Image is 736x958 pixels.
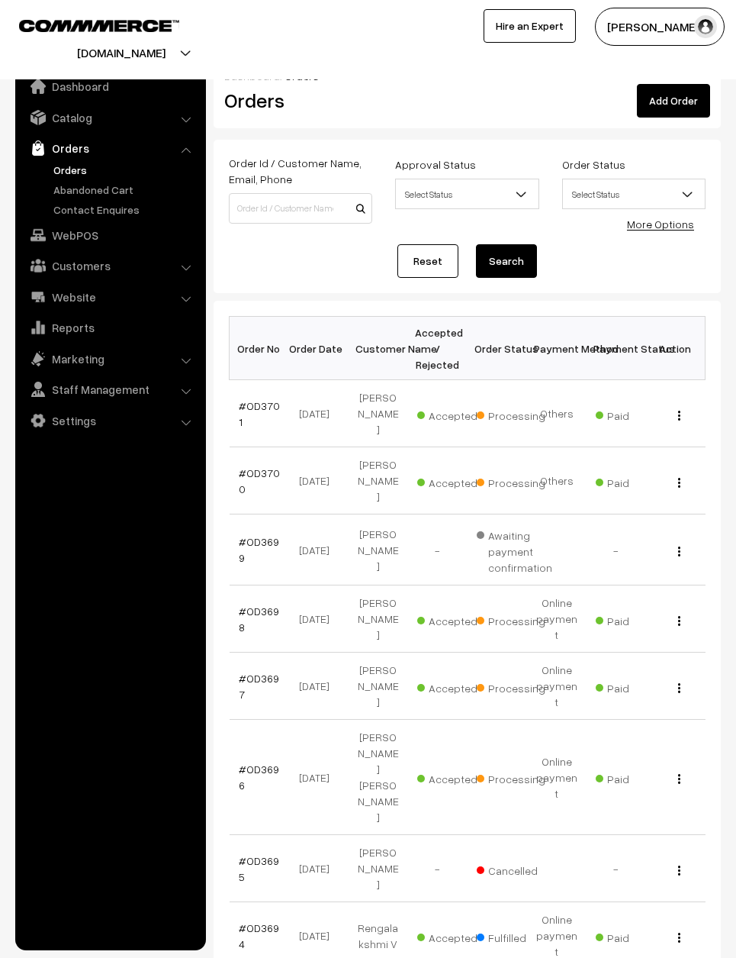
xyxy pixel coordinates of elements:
td: [DATE] [289,380,349,447]
span: Accepted [417,676,493,696]
td: Online payment [527,720,587,835]
th: Customer Name [349,317,408,380]
img: Menu [678,478,680,488]
a: More Options [627,218,694,231]
span: Select Status [562,179,705,209]
span: Processing [477,767,553,787]
a: Settings [19,407,201,434]
td: [DATE] [289,514,349,585]
a: Marketing [19,345,201,373]
a: #OD3699 [239,535,279,564]
td: [PERSON_NAME] [349,835,408,902]
span: Accepted [417,471,493,491]
input: Order Id / Customer Name / Customer Email / Customer Phone [229,193,372,224]
label: Approval Status [395,156,476,173]
td: Online payment [527,653,587,720]
span: Paid [596,767,672,787]
span: Paid [596,676,672,696]
span: Paid [596,471,672,491]
td: Others [527,380,587,447]
a: Website [19,283,201,311]
a: #OD3700 [239,466,280,495]
th: Order No [230,317,289,380]
img: Menu [678,866,680,876]
td: [PERSON_NAME] [PERSON_NAME] [349,720,408,835]
span: Cancelled [477,859,553,879]
td: [DATE] [289,720,349,835]
img: Menu [678,774,680,784]
span: Accepted [417,926,493,946]
th: Payment Status [587,317,646,380]
a: #OD3695 [239,854,279,883]
span: Select Status [396,181,538,208]
td: [PERSON_NAME] [349,585,408,653]
button: Search [476,244,537,278]
td: [DATE] [289,447,349,514]
td: - [408,514,468,585]
label: Order Id / Customer Name, Email, Phone [229,155,372,187]
button: [PERSON_NAME] [595,8,725,46]
span: Fulfilled [477,926,553,946]
label: Order Status [562,156,625,173]
span: Processing [477,609,553,629]
span: Awaiting payment confirmation [477,524,553,576]
a: #OD3701 [239,399,280,428]
td: [PERSON_NAME] [349,447,408,514]
td: [DATE] [289,835,349,902]
td: Others [527,447,587,514]
button: [DOMAIN_NAME] [24,34,219,72]
span: Paid [596,404,672,424]
img: Menu [678,411,680,421]
span: Select Status [395,179,538,209]
td: [DATE] [289,653,349,720]
a: Orders [50,162,201,178]
td: - [408,835,468,902]
img: Menu [678,547,680,556]
a: Reports [19,314,201,341]
th: Order Date [289,317,349,380]
td: Online payment [527,585,587,653]
span: Paid [596,926,672,946]
span: Accepted [417,767,493,787]
a: #OD3698 [239,605,279,634]
th: Action [646,317,705,380]
a: Customers [19,252,201,279]
a: Contact Enquires [50,202,201,218]
td: [PERSON_NAME] [349,653,408,720]
img: Menu [678,683,680,693]
td: [PERSON_NAME] [349,380,408,447]
th: Accepted / Rejected [408,317,468,380]
a: Reset [397,244,458,278]
a: #OD3694 [239,921,279,950]
a: Orders [19,134,201,162]
span: Processing [477,471,553,491]
a: Staff Management [19,376,201,403]
h2: Orders [224,89,371,112]
td: - [587,835,646,902]
a: Add Order [637,84,710,118]
span: Processing [477,676,553,696]
span: Select Status [563,181,705,208]
a: COMMMERCE [19,15,153,34]
span: Processing [477,404,553,424]
span: Accepted [417,609,493,629]
a: Hire an Expert [484,9,576,43]
td: [PERSON_NAME] [349,514,408,585]
span: Paid [596,609,672,629]
th: Payment Method [527,317,587,380]
a: Dashboard [19,73,201,100]
a: Catalog [19,104,201,131]
img: user [694,15,717,38]
img: Menu [678,616,680,626]
img: COMMMERCE [19,20,179,31]
td: [DATE] [289,585,349,653]
a: Abandoned Cart [50,182,201,198]
a: #OD3696 [239,763,279,792]
a: #OD3697 [239,672,279,701]
a: WebPOS [19,221,201,249]
span: Accepted [417,404,493,424]
td: - [587,514,646,585]
th: Order Status [468,317,527,380]
img: Menu [678,933,680,943]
